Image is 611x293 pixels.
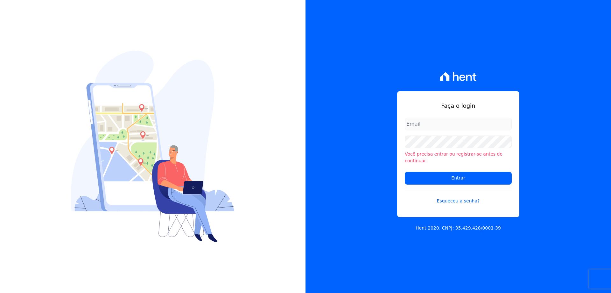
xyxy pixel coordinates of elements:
input: Email [405,118,512,130]
p: Hent 2020. CNPJ: 35.429.428/0001-39 [416,225,501,231]
img: Login [71,51,235,242]
a: Esqueceu a senha? [405,190,512,204]
input: Entrar [405,172,512,185]
h1: Faça o login [405,101,512,110]
li: Você precisa entrar ou registrar-se antes de continuar. [405,151,512,164]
